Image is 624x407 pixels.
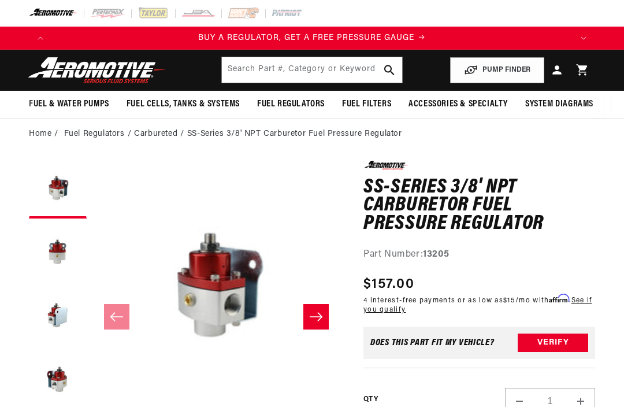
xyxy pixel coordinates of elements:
[248,91,333,118] summary: Fuel Regulators
[29,224,87,282] button: Load image 2 in gallery view
[518,334,588,352] button: Verify
[25,57,169,84] img: Aeromotive
[52,32,572,45] div: Announcement
[303,304,329,330] button: Slide right
[29,98,109,110] span: Fuel & Water Pumps
[363,179,595,234] h1: SS-Series 3/8' NPT Carburetor Fuel Pressure Regulator
[333,91,400,118] summary: Fuel Filters
[450,57,544,83] button: PUMP FINDER
[29,128,51,140] a: Home
[187,128,402,140] li: SS-Series 3/8' NPT Carburetor Fuel Pressure Regulator
[423,250,449,259] strong: 13205
[64,128,135,140] li: Fuel Regulators
[118,91,248,118] summary: Fuel Cells, Tanks & Systems
[20,91,118,118] summary: Fuel & Water Pumps
[29,27,52,50] button: Translation missing: en.sections.announcements.previous_announcement
[363,395,378,405] label: QTY
[52,32,572,45] a: BUY A REGULATOR, GET A FREE PRESSURE GAUGE
[29,288,87,346] button: Load image 3 in gallery view
[408,98,508,110] span: Accessories & Specialty
[342,98,391,110] span: Fuel Filters
[104,304,129,330] button: Slide left
[377,57,402,83] button: search button
[134,128,187,140] li: Carbureted
[503,297,515,304] span: $15
[549,294,569,303] span: Affirm
[517,91,602,118] summary: System Diagrams
[363,247,595,262] div: Part Number:
[572,27,595,50] button: Translation missing: en.sections.announcements.next_announcement
[29,128,595,140] nav: breadcrumbs
[127,98,240,110] span: Fuel Cells, Tanks & Systems
[400,91,517,118] summary: Accessories & Specialty
[222,57,402,83] input: Search by Part Number, Category or Keyword
[370,338,495,347] div: Does This part fit My vehicle?
[363,295,595,316] p: 4 interest-free payments or as low as /mo with .
[525,98,593,110] span: System Diagrams
[52,32,572,45] div: 1 of 4
[29,161,87,219] button: Load image 1 in gallery view
[363,274,414,295] span: $157.00
[198,34,414,42] span: BUY A REGULATOR, GET A FREE PRESSURE GAUGE
[257,98,325,110] span: Fuel Regulators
